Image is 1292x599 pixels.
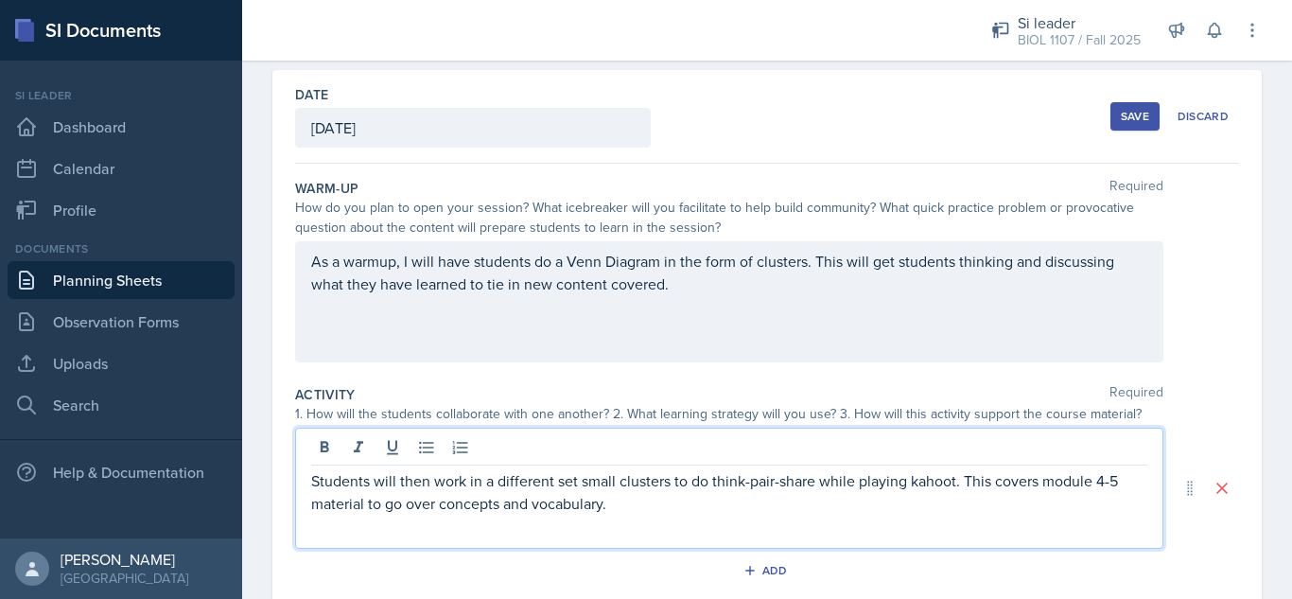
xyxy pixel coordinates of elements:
[8,303,235,341] a: Observation Forms
[295,385,356,404] label: Activity
[61,569,188,588] div: [GEOGRAPHIC_DATA]
[8,261,235,299] a: Planning Sheets
[8,150,235,187] a: Calendar
[1109,179,1163,198] span: Required
[8,344,235,382] a: Uploads
[295,198,1163,238] div: How do you plan to open your session? What icebreaker will you facilitate to help build community...
[1121,109,1149,124] div: Save
[1109,385,1163,404] span: Required
[8,386,235,424] a: Search
[8,191,235,229] a: Profile
[1178,109,1229,124] div: Discard
[1018,11,1141,34] div: Si leader
[737,556,798,585] button: Add
[295,85,328,104] label: Date
[295,179,358,198] label: Warm-Up
[295,404,1163,424] div: 1. How will the students collaborate with one another? 2. What learning strategy will you use? 3....
[61,550,188,569] div: [PERSON_NAME]
[1167,102,1239,131] button: Discard
[747,563,788,578] div: Add
[1110,102,1160,131] button: Save
[8,108,235,146] a: Dashboard
[8,240,235,257] div: Documents
[311,250,1147,295] p: As a warmup, I will have students do a Venn Diagram in the form of clusters. This will get studen...
[8,453,235,491] div: Help & Documentation
[8,87,235,104] div: Si leader
[311,469,1147,515] p: Students will then work in a different set small clusters to do think-pair-share while playing ka...
[1018,30,1141,50] div: BIOL 1107 / Fall 2025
